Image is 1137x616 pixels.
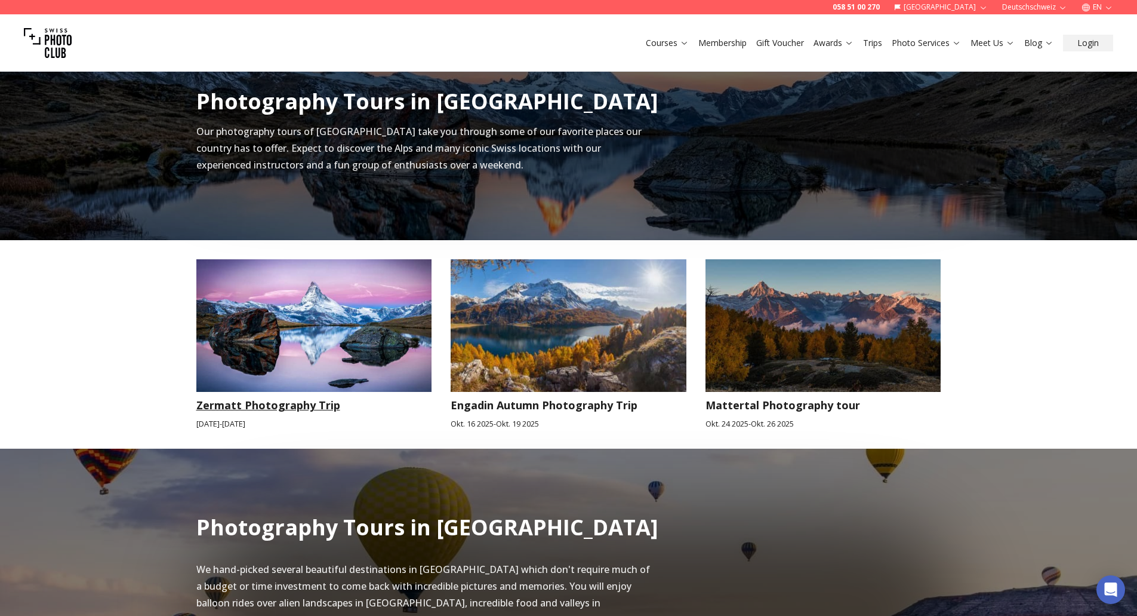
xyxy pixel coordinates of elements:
[814,37,853,49] a: Awards
[196,418,432,430] small: [DATE] - [DATE]
[1019,35,1058,51] button: Blog
[451,397,686,413] h3: Engadin Autumn Photography Trip
[196,397,432,413] h3: Zermatt Photography Trip
[698,37,747,49] a: Membership
[24,19,72,67] img: Swiss photo club
[1096,575,1125,604] div: Open Intercom Messenger
[451,418,686,430] small: Okt. 16 2025 - Okt. 19 2025
[646,37,689,49] a: Courses
[1024,37,1053,49] a: Blog
[892,37,961,49] a: Photo Services
[641,35,694,51] button: Courses
[966,35,1019,51] button: Meet Us
[705,418,941,430] small: Okt. 24 2025 - Okt. 26 2025
[196,516,658,540] h2: Photography Tours in [GEOGRAPHIC_DATA]
[887,35,966,51] button: Photo Services
[751,35,809,51] button: Gift Voucher
[863,37,882,49] a: Trips
[196,90,658,114] h2: Photography Tours in [GEOGRAPHIC_DATA]
[705,259,941,430] a: Mattertal Photography tourMattertal Photography tourOkt. 24 2025-Okt. 26 2025
[858,35,887,51] button: Trips
[694,253,953,399] img: Mattertal Photography tour
[196,259,432,430] a: Zermatt Photography TripZermatt Photography Trip[DATE]-[DATE]
[970,37,1015,49] a: Meet Us
[705,397,941,413] h3: Mattertal Photography tour
[451,259,686,430] a: Engadin Autumn Photography TripEngadin Autumn Photography TripOkt. 16 2025-Okt. 19 2025
[196,125,642,171] span: Our photography tours of [GEOGRAPHIC_DATA] take you through some of our favorite places our count...
[694,35,751,51] button: Membership
[196,259,432,392] img: Zermatt Photography Trip
[809,35,858,51] button: Awards
[439,253,698,399] img: Engadin Autumn Photography Trip
[756,37,804,49] a: Gift Voucher
[833,2,880,12] a: 058 51 00 270
[1063,35,1113,51] button: Login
